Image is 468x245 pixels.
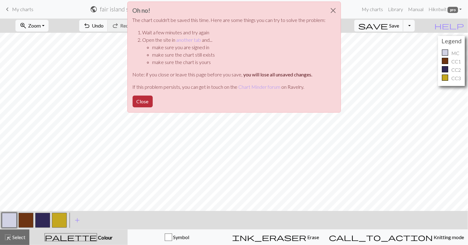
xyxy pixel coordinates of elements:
a: another tab [177,37,201,43]
li: Wait a few minutes and try again [143,29,326,36]
p: If this problem persists, you can get in touch on the on Ravelry. [133,83,326,91]
span: call_to_action [329,233,433,242]
li: make sure the chart still exists [152,51,326,58]
li: make sure you are signed in [152,44,326,51]
li: Open the site in and... [143,36,326,66]
button: Close [133,96,153,107]
button: Erase [226,230,325,245]
span: Symbol [172,234,189,240]
strong: you will lose all unsaved changes. [244,71,313,77]
span: Colour [97,234,113,240]
span: Erase [306,234,319,240]
button: Colour [29,230,128,245]
button: Symbol [128,230,226,245]
h3: Oh no! [133,7,326,14]
span: add [74,216,81,225]
button: Close [326,2,341,19]
a: Chart Minder forum [239,84,281,90]
span: palette [45,233,97,242]
p: Note: if you close or leave this page before you save, [133,71,326,78]
span: Knitting mode [433,234,464,240]
p: The chart couldn't be saved this time. Here are some things you can try to solve the problem: [133,16,326,24]
span: highlight_alt [4,233,11,242]
span: Select [11,234,25,240]
span: ink_eraser [232,233,306,242]
li: make sure the chart is yours [152,58,326,66]
button: Knitting mode [325,230,468,245]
